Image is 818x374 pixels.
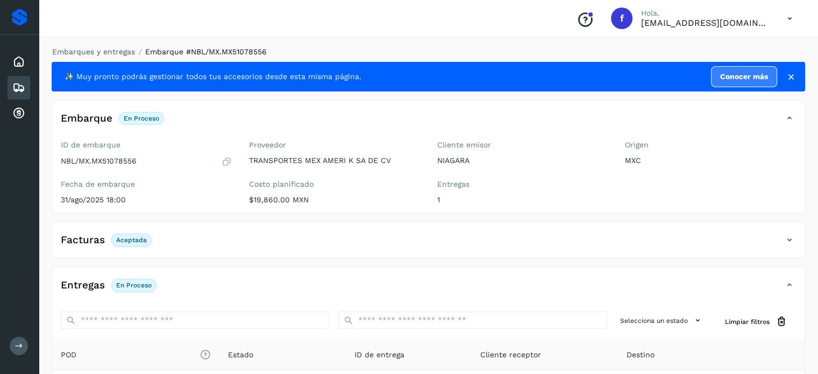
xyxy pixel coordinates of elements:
[52,109,805,136] div: EmbarqueEn proceso
[61,279,105,292] h4: Entregas
[616,312,708,329] button: Selecciona un estado
[437,180,608,189] label: Entregas
[249,140,420,150] label: Proveedor
[480,349,541,361] span: Cliente receptor
[145,47,267,56] span: Embarque #NBL/MX.MX51078556
[61,234,105,246] h4: Facturas
[627,349,655,361] span: Destino
[61,157,137,166] p: NBL/MX.MX51078556
[61,112,112,125] h4: Embarque
[61,180,232,189] label: Fecha de embarque
[249,195,420,204] p: $19,860.00 MXN
[354,349,404,361] span: ID de entrega
[711,66,777,87] a: Conocer más
[65,71,361,82] span: ✨ Muy pronto podrás gestionar todos tus accesorios desde esta misma página.
[437,140,608,150] label: Cliente emisor
[52,276,805,303] div: EntregasEn proceso
[8,102,30,125] div: Cuentas por cobrar
[124,115,159,122] p: En proceso
[228,349,253,361] span: Estado
[8,76,30,100] div: Embarques
[625,156,796,165] p: MXC
[52,231,805,258] div: FacturasAceptada
[249,156,420,165] p: TRANSPORTES MEX AMERI K SA DE CV
[61,349,211,361] span: POD
[625,140,796,150] label: Origen
[716,312,796,331] button: Limpiar filtros
[641,18,770,28] p: fyc3@mexamerik.com
[8,50,30,74] div: Inicio
[116,236,147,244] p: Aceptada
[61,140,232,150] label: ID de embarque
[641,9,770,18] p: Hola,
[52,47,135,56] a: Embarques y entregas
[116,281,152,289] p: En proceso
[61,195,232,204] p: 31/ago/2025 18:00
[52,46,805,58] nav: breadcrumb
[437,195,608,204] p: 1
[725,317,770,327] span: Limpiar filtros
[437,156,608,165] p: NIAGARA
[249,180,420,189] label: Costo planificado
